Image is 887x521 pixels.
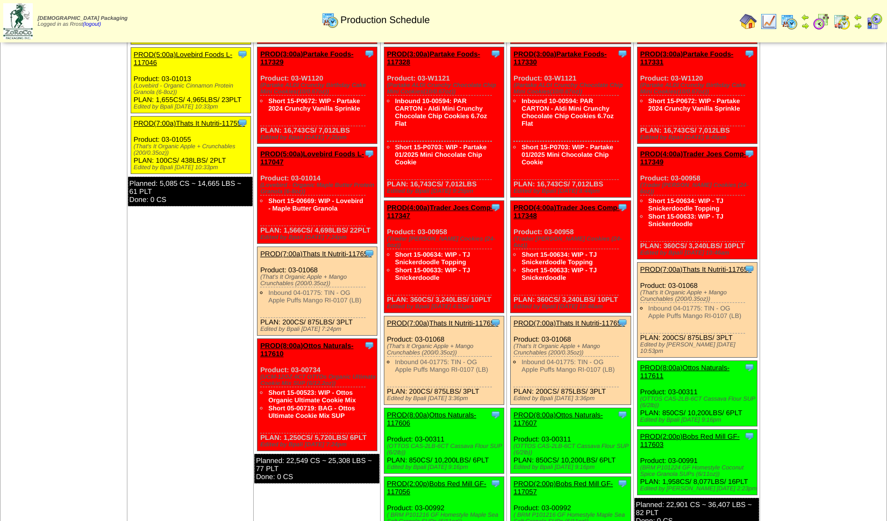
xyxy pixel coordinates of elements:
div: (That's It Organic Apple + Mango Crunchables (200/0.35oz)) [387,343,504,356]
a: PROD(7:00a)Thats It Nutriti-117657 [513,319,625,327]
div: Product: 03-00958 PLAN: 360CS / 3,240LBS / 10PLT [511,201,631,313]
a: PROD(2:00p)Bobs Red Mill GF-117056 [387,480,487,496]
div: Edited by Bpali [DATE] 8:44pm [513,188,630,194]
div: Product: 03-01068 PLAN: 200CS / 875LBS / 3PLT [384,316,504,405]
div: Product: 03-01014 PLAN: 1,566CS / 4,698LBS / 22PLT [257,147,377,244]
a: PROD(3:00a)Partake Foods-117331 [640,50,733,66]
div: Edited by Bpali [DATE] 3:36pm [513,395,630,402]
a: Short 15-00634: WIP - TJ Snickerdoodle Topping [648,197,724,212]
img: Tooltip [490,202,501,213]
img: Tooltip [744,264,755,274]
a: PROD(4:00a)Trader Joes Comp-117347 [387,204,493,220]
a: PROD(3:00a)Partake Foods-117330 [513,50,606,66]
div: (That's It Organic Apple + Mango Crunchables (200/0.35oz)) [513,343,630,356]
div: Edited by Bpali [DATE] 3:36pm [387,395,504,402]
div: Edited by Bpali [DATE] 8:45pm [640,134,757,141]
div: Product: 03-00958 PLAN: 360CS / 3,240LBS / 10PLT [637,147,757,259]
a: Short 15-00634: WIP - TJ Snickerdoodle Topping [521,251,597,266]
div: Product: 03-01068 PLAN: 200CS / 875LBS / 3PLT [257,247,377,336]
img: Tooltip [364,340,375,351]
img: Tooltip [617,478,628,489]
span: Logged in as Rrost [38,16,127,27]
a: PROD(7:00a)Thats It Nutriti-117656 [387,319,498,327]
div: Edited by Bpali [DATE] 7:25pm [260,134,377,141]
img: calendarprod.gif [781,13,798,30]
div: Edited by Bpali [DATE] 10:46am [513,303,630,310]
a: Short 15-P0703: WIP - Partake 01/2025 Mini Chocolate Chip Cookie [395,143,487,166]
div: Product: 03-01068 PLAN: 200CS / 875LBS / 3PLT [511,316,631,405]
a: Short 15-00669: WIP - Lovebird - Maple Butter Granola [268,197,363,212]
a: Short 15-00633: WIP - TJ Snickerdoodle [521,266,597,281]
a: PROD(4:00a)Trader Joes Comp-117348 [513,204,619,220]
span: Production Schedule [340,15,430,26]
div: (That's It Organic Apple + Mango Crunchables (200/0.35oz)) [260,274,377,287]
a: Short 15-P0703: WIP - Partake 01/2025 Mini Chocolate Chip Cookie [521,143,613,166]
div: Product: 03-00311 PLAN: 850CS / 10,200LBS / 6PLT [637,361,757,426]
div: Edited by Bpali [DATE] 10:33pm [134,164,251,171]
img: Tooltip [744,362,755,373]
div: (OTTOS CAS-2LB-6CT Cassava Flour SUP (6/2lb)) [513,443,630,456]
div: Planned: 22,549 CS ~ 25,308 LBS ~ 77 PLT Done: 0 CS [254,454,380,483]
a: PROD(5:00a)Lovebird Foods L-117046 [134,50,233,67]
img: Tooltip [617,202,628,213]
a: Inbound 04-01775: TIN - OG Apple Puffs Mango RI-0107 (LB) [648,305,741,320]
div: (Partake ALDI Crunchy Birthday Cake Mini Cookies(10/0.67oz)) [260,82,377,95]
a: PROD(5:00a)Lovebird Foods L-117047 [260,150,364,166]
a: PROD(3:00a)Partake Foods-117329 [260,50,353,66]
div: Edited by Bpali [DATE] 7:24pm [260,326,377,332]
img: Tooltip [490,478,501,489]
div: (OTTOS CAS-2LB-6CT Cassava Flour SUP (6/2lb)) [640,396,757,409]
div: (Trader [PERSON_NAME] Cookies (24-6oz)) [640,182,757,195]
div: Edited by Bpali [DATE] 7:24pm [260,442,377,448]
div: Edited by Bpali [DATE] 9:16pm [513,464,630,471]
a: Short 05-00719: BAG - Ottos Ultimate Cookie Mix SUP [268,404,355,419]
a: PROD(7:00a)Thats It Nutriti-117550 [134,119,245,127]
div: Edited by Bpali [DATE] 4:51pm [387,303,504,310]
img: arrowleft.gif [801,13,810,21]
div: (Partake ALDI Crunchy Chocolate Chip Mini Cookies(10/0.67oz)) [387,82,504,95]
div: Edited by [PERSON_NAME] [DATE] 2:23pm [640,486,757,492]
a: (logout) [83,21,101,27]
a: PROD(8:00a)Ottos Naturals-117606 [387,411,476,427]
div: (Partake ALDI Crunchy Chocolate Chip Mini Cookies(10/0.67oz)) [513,82,630,95]
div: (OTTOS CAS-2LB-6CT Cassava Flour SUP (6/2lb)) [387,443,504,456]
a: Inbound 04-01775: TIN - OG Apple Puffs Mango RI-0107 (LB) [268,289,361,304]
div: (Lovebird - Organic Cinnamon Protein Granola (6-8oz)) [134,83,251,96]
div: Planned: 5,085 CS ~ 14,665 LBS ~ 61 PLT Done: 0 CS [128,177,253,206]
img: calendarcustomer.gif [865,13,883,30]
img: Tooltip [364,148,375,159]
img: Tooltip [237,118,248,128]
a: Inbound 04-01775: TIN - OG Apple Puffs Mango RI-0107 (LB) [395,358,488,373]
span: [DEMOGRAPHIC_DATA] Packaging [38,16,127,21]
img: arrowleft.gif [854,13,862,21]
div: Product: 03-01013 PLAN: 1,655CS / 4,965LBS / 23PLT [131,48,251,113]
div: (Partake ALDI Crunchy Birthday Cake Mini Cookies(10/0.67oz)) [640,82,757,95]
img: calendarinout.gif [833,13,850,30]
img: line_graph.gif [760,13,777,30]
img: Tooltip [490,317,501,328]
img: zoroco-logo-small.webp [3,3,33,39]
img: calendarblend.gif [813,13,830,30]
div: (That's It Organic Apple + Mango Crunchables (200/0.35oz)) [640,290,757,302]
div: Product: 03-W1120 PLAN: 16,743CS / 7,012LBS [637,47,757,144]
div: Product: 03-W1121 PLAN: 16,743CS / 7,012LBS [384,47,504,198]
div: Product: 03-W1121 PLAN: 16,743CS / 7,012LBS [511,47,631,198]
img: Tooltip [364,248,375,259]
a: Inbound 10-00594: PAR CARTON - Aldi Mini Crunchy Chocolate Chip Cookies 6.7oz Flat [395,97,487,127]
div: (BRM P101224 GF Homestyle Coconut Spice Granola SUPs (6/11oz)) [640,465,757,477]
a: Short 15-00633: WIP - TJ Snickerdoodle [648,213,724,228]
div: (Trader [PERSON_NAME] Cookies (24-6oz)) [513,236,630,249]
img: Tooltip [617,409,628,420]
div: (UCM-12OZ-6CT OTTOs Organic Ultimate Cookie Mix SUP (6/12.2oz)) [260,374,377,387]
div: Product: 03-W1120 PLAN: 16,743CS / 7,012LBS [257,47,377,144]
a: Short 15-00523: WIP - Ottos Organic Ultimate Cookie Mix [268,389,356,404]
div: Edited by [PERSON_NAME] [DATE] 10:53pm [640,342,757,354]
a: PROD(8:00a)Ottos Naturals-117610 [260,342,353,358]
a: PROD(7:00a)Thats It Nutriti-117655 [260,250,371,258]
a: Short 15-00634: WIP - TJ Snickerdoodle Topping [395,251,470,266]
a: PROD(2:00p)Bobs Red Mill GF-117057 [513,480,613,496]
a: PROD(4:00a)Trader Joes Comp-117349 [640,150,746,166]
div: Product: 03-00311 PLAN: 850CS / 10,200LBS / 6PLT [511,408,631,474]
a: PROD(8:00a)Ottos Naturals-117611 [640,364,729,380]
img: Tooltip [617,48,628,59]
